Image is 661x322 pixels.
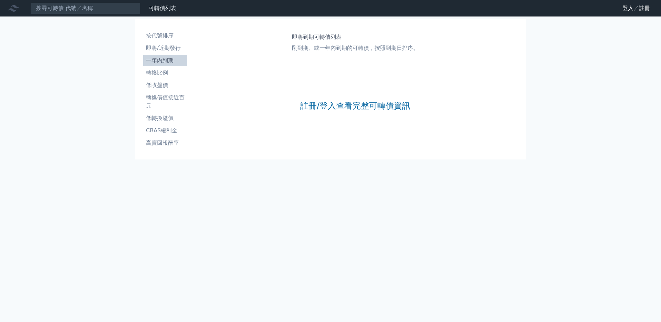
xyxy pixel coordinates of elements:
[143,81,187,89] li: 低收盤價
[143,67,187,78] a: 轉換比例
[143,43,187,54] a: 即將/近期發行
[30,2,140,14] input: 搜尋可轉債 代號／名稱
[292,44,419,52] p: 剛到期、或一年內到期的可轉債，按照到期日排序。
[143,69,187,77] li: 轉換比例
[149,5,176,11] a: 可轉債列表
[143,32,187,40] li: 按代號排序
[143,80,187,91] a: 低收盤價
[143,30,187,41] a: 按代號排序
[300,100,410,111] a: 註冊/登入查看完整可轉債資訊
[143,125,187,136] a: CBAS權利金
[143,114,187,122] li: 低轉換溢價
[143,113,187,124] a: 低轉換溢價
[143,139,187,147] li: 高賣回報酬率
[617,3,655,14] a: 登入／註冊
[143,93,187,110] li: 轉換價值接近百元
[292,33,419,41] h1: 即將到期可轉債列表
[143,44,187,52] li: 即將/近期發行
[143,137,187,148] a: 高賣回報酬率
[143,55,187,66] a: 一年內到期
[143,92,187,111] a: 轉換價值接近百元
[143,56,187,65] li: 一年內到期
[143,126,187,135] li: CBAS權利金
